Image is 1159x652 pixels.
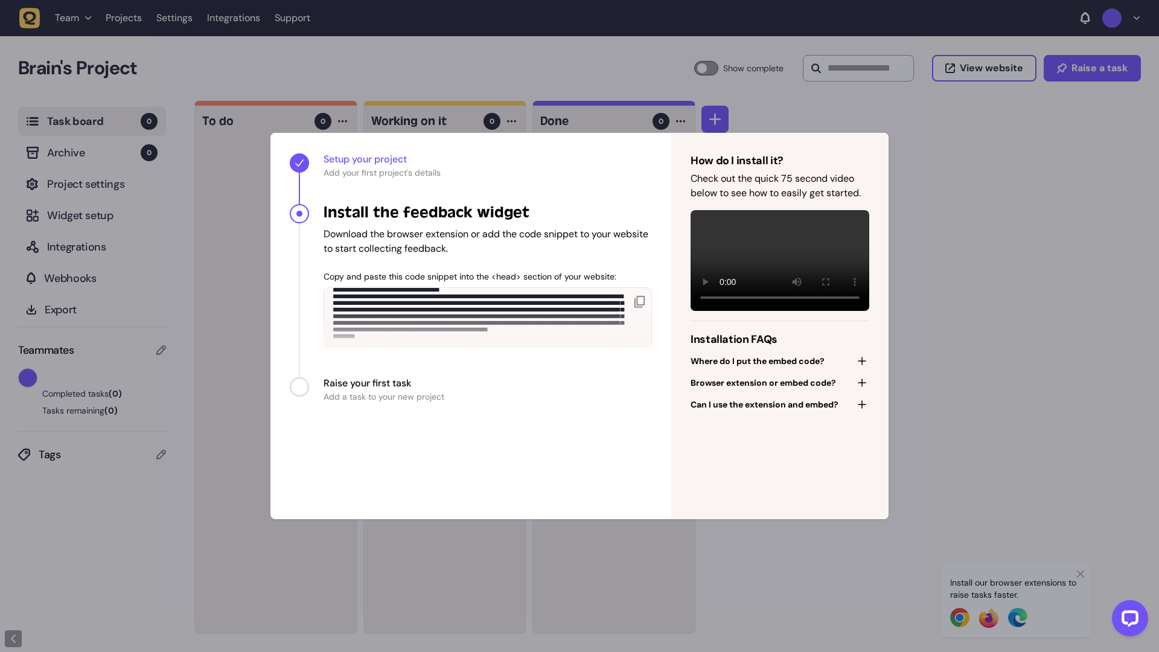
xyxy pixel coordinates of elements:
[691,210,869,311] video: Your browser does not support the video tag.
[691,353,869,369] button: Where do I put the embed code?
[324,270,652,283] p: Copy and paste this code snippet into the <head> section of your website:
[324,167,652,179] span: Add your first project's details
[691,355,825,367] span: Where do I put the embed code?
[324,376,444,391] span: Raise your first task
[691,396,869,413] button: Can I use the extension and embed?
[1102,595,1153,646] iframe: LiveChat chat widget
[324,391,444,403] span: Add a task to your new project
[691,377,836,389] span: Browser extension or embed code?
[270,133,671,422] nav: Progress
[691,374,869,391] button: Browser extension or embed code?
[691,152,869,169] h4: How do I install it?
[324,227,652,256] p: Download the browser extension or add the code snippet to your website to start collecting feedback.
[691,171,869,200] p: Check out the quick 75 second video below to see how to easily get started.
[691,331,869,348] h4: Installation FAQs
[324,203,652,222] h4: Install the feedback widget
[324,152,652,167] span: Setup your project
[691,398,838,411] span: Can I use the extension and embed?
